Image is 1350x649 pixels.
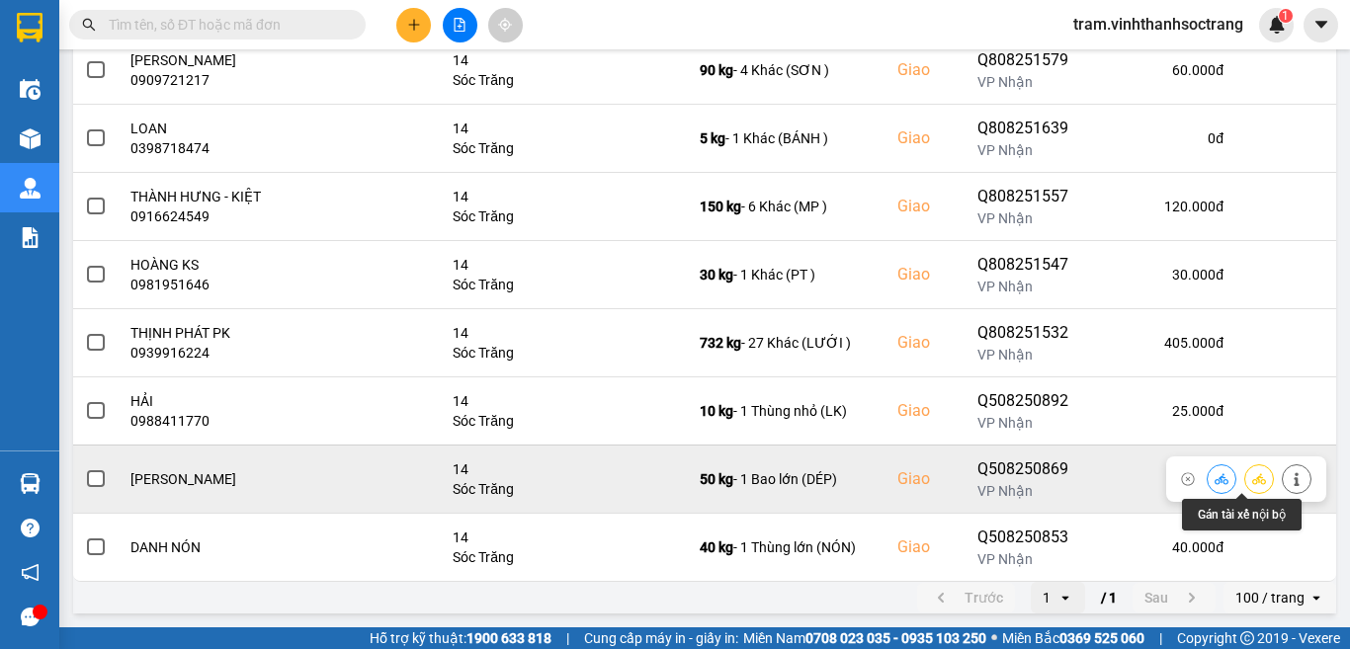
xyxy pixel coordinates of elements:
[130,70,325,90] div: 0909721217
[130,119,325,138] div: LOAN
[453,343,676,363] div: Sóc Trăng
[130,411,325,431] div: 0988411770
[977,253,1102,277] div: Q808251547
[700,335,741,351] span: 732 kg
[700,128,874,148] div: - 1 Khác (BÁNH )
[498,18,512,32] span: aim
[130,469,325,489] div: [PERSON_NAME]
[130,343,325,363] div: 0939916224
[977,277,1102,296] div: VP Nhận
[700,469,874,489] div: - 1 Bao lớn (DÉP)
[977,208,1102,228] div: VP Nhận
[488,8,523,42] button: aim
[1126,537,1223,557] div: 40.000 đ
[566,627,569,649] span: |
[1126,401,1223,421] div: 25.000 đ
[453,119,676,138] div: 14
[897,535,954,559] div: Giao
[1126,333,1223,353] div: 405.000 đ
[700,60,874,80] div: - 4 Khác (SƠN )
[743,627,986,649] span: Miền Nam
[1101,586,1117,609] span: / 1
[130,50,325,70] div: [PERSON_NAME]
[20,227,41,248] img: solution-icon
[977,72,1102,92] div: VP Nhận
[130,391,325,411] div: HẢI
[700,267,733,283] span: 30 kg
[1043,588,1051,608] div: 1
[977,549,1102,569] div: VP Nhận
[1159,627,1162,649] span: |
[1133,583,1216,612] button: next page. current page 1 / 1
[700,62,733,78] span: 90 kg
[1126,265,1223,284] div: 30.000 đ
[897,467,954,491] div: Giao
[453,18,466,32] span: file-add
[453,547,676,567] div: Sóc Trăng
[700,130,725,146] span: 5 kg
[1268,16,1286,34] img: icon-new-feature
[1235,588,1305,608] div: 100 / trang
[977,185,1102,208] div: Q808251557
[453,411,676,431] div: Sóc Trăng
[370,627,551,649] span: Hỗ trợ kỹ thuật:
[700,403,733,419] span: 10 kg
[82,18,96,32] span: search
[977,321,1102,345] div: Q808251532
[453,138,676,158] div: Sóc Trăng
[20,473,41,494] img: warehouse-icon
[700,265,874,284] div: - 1 Khác (PT )
[1057,590,1073,606] svg: open
[109,14,342,36] input: Tìm tên, số ĐT hoặc mã đơn
[1312,16,1330,34] span: caret-down
[977,389,1102,413] div: Q508250892
[20,128,41,149] img: warehouse-icon
[396,8,431,42] button: plus
[1240,631,1254,645] span: copyright
[130,275,325,294] div: 0981951646
[897,195,954,218] div: Giao
[700,401,874,421] div: - 1 Thùng nhỏ (LK)
[977,481,1102,501] div: VP Nhận
[1002,627,1144,649] span: Miền Bắc
[1282,9,1289,23] span: 1
[453,70,676,90] div: Sóc Trăng
[700,537,874,557] div: - 1 Thùng lớn (NÓN)
[1126,197,1223,216] div: 120.000 đ
[1182,499,1302,530] div: Gán tài xế nội bộ
[1307,588,1308,608] input: Selected 100 / trang.
[977,457,1102,481] div: Q508250869
[453,527,676,547] div: 14
[130,323,325,343] div: THỊNH PHÁT PK
[897,263,954,286] div: Giao
[21,519,40,537] span: question-circle
[453,479,676,499] div: Sóc Trăng
[897,331,954,355] div: Giao
[1308,590,1324,606] svg: open
[700,333,874,353] div: - 27 Khác (LƯỚI )
[453,206,676,226] div: Sóc Trăng
[17,13,42,42] img: logo-vxr
[897,126,954,150] div: Giao
[130,255,325,275] div: HOÀNG KS
[453,323,676,343] div: 14
[977,48,1102,72] div: Q808251579
[453,391,676,411] div: 14
[977,413,1102,433] div: VP Nhận
[407,18,421,32] span: plus
[700,199,741,214] span: 150 kg
[700,471,733,487] span: 50 kg
[466,630,551,646] strong: 1900 633 818
[1279,9,1293,23] sup: 1
[130,138,325,158] div: 0398718474
[977,117,1102,140] div: Q808251639
[917,583,1015,612] button: previous page. current page 1 / 1
[1126,60,1223,80] div: 60.000 đ
[21,563,40,582] span: notification
[1304,8,1338,42] button: caret-down
[1126,128,1223,148] div: 0 đ
[130,537,325,557] div: DANH NÓN
[1057,12,1259,37] span: tram.vinhthanhsoctrang
[897,399,954,423] div: Giao
[453,187,676,206] div: 14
